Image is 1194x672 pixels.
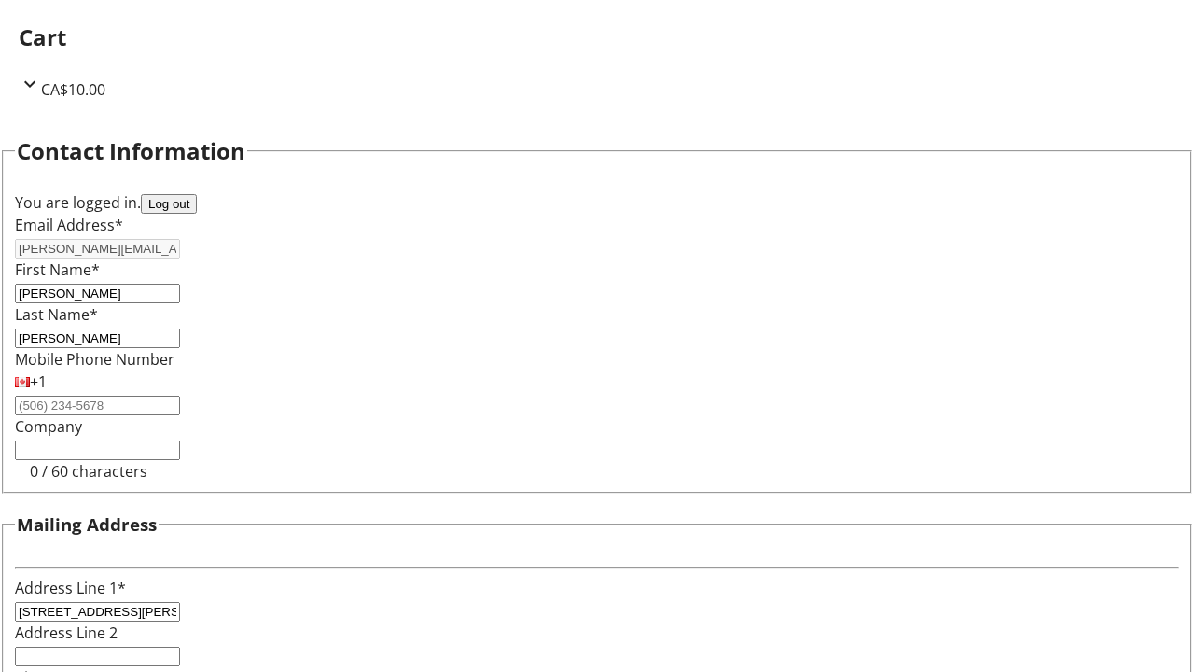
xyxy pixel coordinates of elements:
tr-character-limit: 0 / 60 characters [30,461,147,482]
label: Mobile Phone Number [15,349,174,370]
label: Address Line 2 [15,623,118,643]
button: Log out [141,194,197,214]
label: Company [15,416,82,437]
label: First Name* [15,259,100,280]
label: Last Name* [15,304,98,325]
label: Email Address* [15,215,123,235]
h2: Contact Information [17,134,245,168]
div: You are logged in. [15,191,1179,214]
h3: Mailing Address [17,511,157,538]
span: CA$10.00 [41,79,105,100]
h2: Cart [19,21,1175,54]
input: (506) 234-5678 [15,396,180,415]
input: Address [15,602,180,622]
label: Address Line 1* [15,578,126,598]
